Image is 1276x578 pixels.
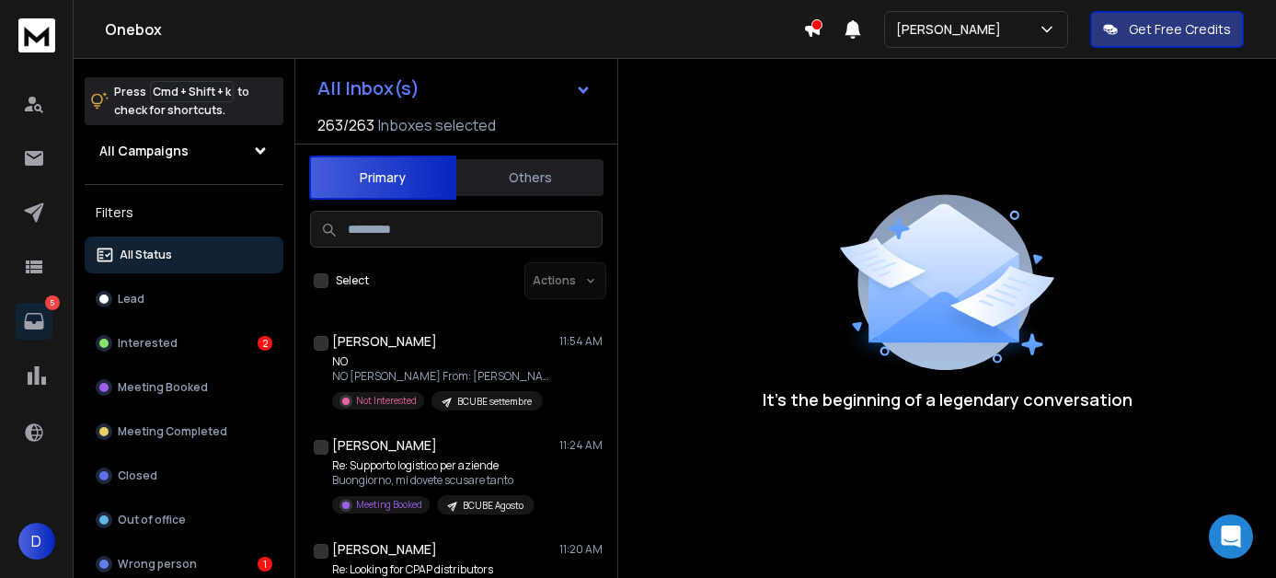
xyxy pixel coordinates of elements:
[332,369,553,384] p: NO [PERSON_NAME] From: [PERSON_NAME]
[1209,514,1253,559] div: Open Intercom Messenger
[18,523,55,560] button: D
[105,18,803,40] h1: Onebox
[378,114,496,136] h3: Inboxes selected
[332,332,437,351] h1: [PERSON_NAME]
[336,273,369,288] label: Select
[356,498,422,512] p: Meeting Booked
[118,292,144,306] p: Lead
[85,413,283,450] button: Meeting Completed
[332,562,533,577] p: Re: Looking for CPAP distributors
[309,156,456,200] button: Primary
[332,458,535,473] p: Re: Supporto logistico per aziende
[896,20,1008,39] p: [PERSON_NAME]
[1129,20,1231,39] p: Get Free Credits
[85,281,283,318] button: Lead
[150,81,234,102] span: Cmd + Shift + k
[303,70,606,107] button: All Inbox(s)
[118,336,178,351] p: Interested
[18,18,55,52] img: logo
[118,557,197,572] p: Wrong person
[317,79,420,98] h1: All Inbox(s)
[559,438,603,453] p: 11:24 AM
[559,542,603,557] p: 11:20 AM
[85,200,283,225] h3: Filters
[559,334,603,349] p: 11:54 AM
[118,513,186,527] p: Out of office
[45,295,60,310] p: 5
[332,540,437,559] h1: [PERSON_NAME]
[332,354,553,369] p: NO
[118,424,227,439] p: Meeting Completed
[85,133,283,169] button: All Campaigns
[16,303,52,340] a: 5
[85,369,283,406] button: Meeting Booked
[332,473,535,488] p: Buongiorno, mi dovete scusare tanto
[317,114,374,136] span: 263 / 263
[85,502,283,538] button: Out of office
[85,325,283,362] button: Interested2
[120,248,172,262] p: All Status
[118,468,157,483] p: Closed
[118,380,208,395] p: Meeting Booked
[85,237,283,273] button: All Status
[763,387,1132,412] p: It’s the beginning of a legendary conversation
[456,157,604,198] button: Others
[258,336,272,351] div: 2
[356,394,417,408] p: Not Interested
[1090,11,1244,48] button: Get Free Credits
[463,499,523,513] p: BCUBE Agosto
[457,395,532,409] p: BCUBE settembre
[99,142,189,160] h1: All Campaigns
[332,436,437,455] h1: [PERSON_NAME]
[85,457,283,494] button: Closed
[114,83,249,120] p: Press to check for shortcuts.
[258,557,272,572] div: 1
